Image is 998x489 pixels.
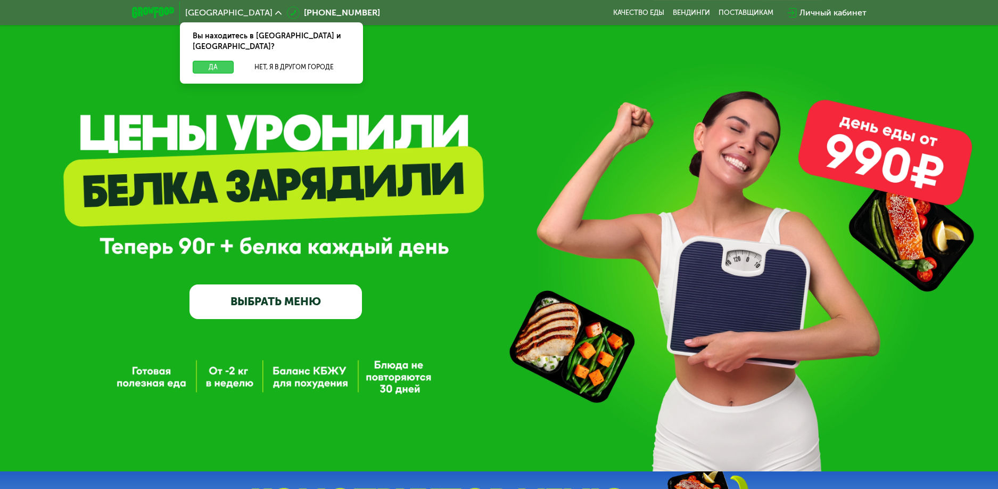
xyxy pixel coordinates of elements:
[193,61,234,74] button: Да
[287,6,380,19] a: [PHONE_NUMBER]
[238,61,350,74] button: Нет, я в другом городе
[185,9,273,17] span: [GEOGRAPHIC_DATA]
[799,6,867,19] div: Личный кабинет
[719,9,773,17] div: поставщикам
[673,9,710,17] a: Вендинги
[180,22,363,61] div: Вы находитесь в [GEOGRAPHIC_DATA] и [GEOGRAPHIC_DATA]?
[613,9,664,17] a: Качество еды
[189,284,362,319] a: ВЫБРАТЬ МЕНЮ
